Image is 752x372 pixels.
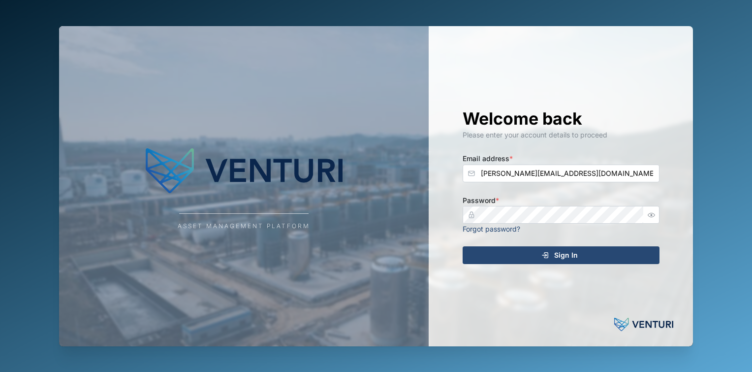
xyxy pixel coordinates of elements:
span: Sign In [554,247,578,264]
h1: Welcome back [463,108,659,130]
img: Company Logo [146,141,343,201]
a: Forgot password? [463,225,520,233]
label: Email address [463,153,513,164]
button: Sign In [463,246,659,264]
label: Password [463,195,499,206]
input: Enter your email [463,165,659,182]
div: Please enter your account details to proceed [463,130,659,140]
img: Powered by: Venturi [614,315,673,335]
div: Asset Management Platform [178,222,310,231]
